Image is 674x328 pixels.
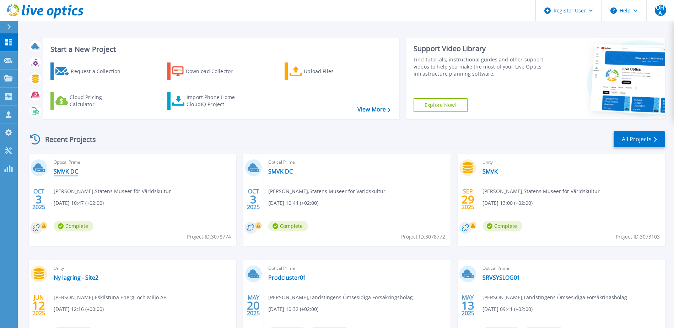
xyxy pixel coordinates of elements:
div: Find tutorials, instructional guides and other support videos to help you make the most of your L... [414,56,545,77]
span: Project ID: 3078774 [187,233,231,241]
a: Explore Now! [414,98,468,112]
span: Complete [482,221,522,231]
span: [DATE] 12:16 (+00:00) [54,305,104,313]
a: Cloud Pricing Calculator [50,92,130,110]
span: Optical Prime [268,264,447,272]
span: 20 [247,302,260,308]
a: SRVSYSLOG01 [482,274,520,281]
span: [PERSON_NAME] , Eskilstuna Energi och Miljö AB [54,294,167,301]
div: Download Collector [186,64,243,78]
a: Request a Collection [50,62,130,80]
span: 3 [250,196,257,202]
a: SMVK DC [268,168,293,175]
a: SMVK DC [54,168,78,175]
span: [DATE] 10:32 (+02:00) [268,305,318,313]
div: Recent Projects [27,131,106,148]
div: MAY 2025 [461,293,475,318]
div: OCT 2025 [32,186,45,212]
span: 29 [462,196,474,202]
span: [PERSON_NAME] , Landstingens Ömsesidiga Försäkringsbolag [268,294,413,301]
span: OHA [655,5,666,16]
span: [DATE] 13:00 (+02:00) [482,199,533,207]
span: 3 [36,196,42,202]
h3: Start a New Project [50,45,390,53]
div: Upload Files [304,64,361,78]
span: Project ID: 3078772 [401,233,445,241]
span: Complete [268,221,308,231]
span: [PERSON_NAME] , Statens Museer för Världskultur [268,187,385,195]
span: [PERSON_NAME] , Landstingens Ömsesidiga Försäkringsbolag [482,294,627,301]
div: OCT 2025 [247,186,260,212]
div: Cloud Pricing Calculator [70,94,126,108]
div: SEP 2025 [461,186,475,212]
span: [DATE] 10:47 (+02:00) [54,199,104,207]
a: Download Collector [167,62,247,80]
span: [PERSON_NAME] , Statens Museer för Världskultur [482,187,600,195]
span: [DATE] 10:44 (+02:00) [268,199,318,207]
div: JUN 2025 [32,293,45,318]
a: SMVK [482,168,498,175]
span: Complete [54,221,93,231]
div: Request a Collection [71,64,128,78]
span: [PERSON_NAME] , Statens Museer för Världskultur [54,187,171,195]
span: Optical Prime [268,158,447,166]
span: Optical Prime [54,158,232,166]
a: Prodcluster01 [268,274,306,281]
span: [DATE] 09:41 (+02:00) [482,305,533,313]
span: Project ID: 3073103 [616,233,660,241]
div: Support Video Library [414,44,545,53]
span: Unity [482,158,661,166]
a: Upload Files [285,62,364,80]
div: Import Phone Home CloudIQ Project [187,94,242,108]
span: 12 [32,302,45,308]
span: 13 [462,302,474,308]
span: Optical Prime [482,264,661,272]
span: Unity [54,264,232,272]
a: All Projects [614,131,665,147]
a: Ny lagring - Site2 [54,274,98,281]
div: MAY 2025 [247,293,260,318]
a: View More [357,106,390,113]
